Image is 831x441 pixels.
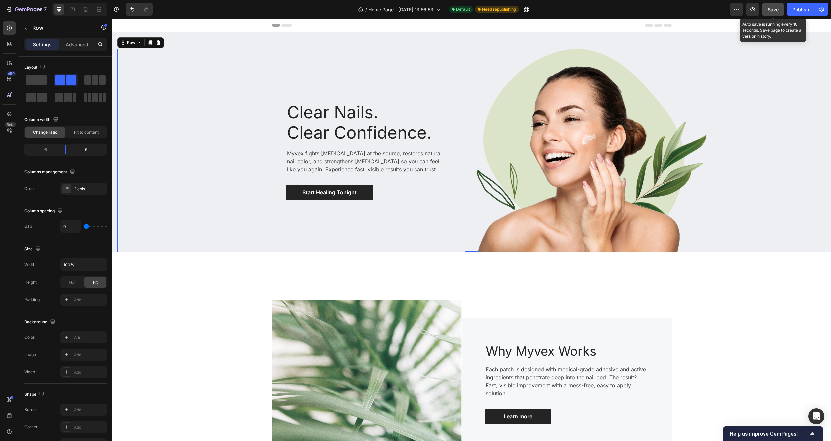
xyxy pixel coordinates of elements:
[730,430,816,438] button: Show survey - Help us improve GemPages!
[5,122,16,127] div: Beta
[730,431,808,437] span: Help us improve GemPages!
[24,279,37,285] div: Height
[24,352,36,358] div: Image
[24,207,64,216] div: Column spacing
[74,297,105,303] div: Add...
[762,3,784,16] button: Save
[24,63,47,72] div: Layout
[61,259,107,271] input: Auto
[33,41,52,48] p: Settings
[26,145,60,154] div: 6
[24,390,46,399] div: Shape
[24,407,37,413] div: Border
[374,347,535,379] p: Each patch is designed with medical-grade adhesive and active ingredients that penetrate deep int...
[61,220,81,232] input: Auto
[74,369,105,375] div: Add...
[392,394,420,402] div: Learn more
[808,408,824,424] div: Open Intercom Messenger
[72,145,106,154] div: 6
[24,262,35,268] div: Width
[24,168,76,177] div: Columns management
[175,131,330,155] p: Myvex fights [MEDICAL_DATA] at the source, restores natural nail color, and strengthens [MEDICAL_...
[66,41,88,48] p: Advanced
[360,30,595,233] img: Alt Image
[368,6,433,13] span: Home Page - [DATE] 13:56:53
[33,129,57,135] span: Change ratio
[174,83,331,125] h1: Clear Nails. Clear Confidence.
[768,7,779,12] span: Save
[74,335,105,341] div: Add...
[69,279,75,285] span: Full
[373,390,439,405] a: Learn more
[190,170,244,178] p: Start Healing Tonight
[24,186,35,192] div: Order
[93,279,98,285] span: Fit
[32,24,89,32] p: Row
[13,21,24,27] div: Row
[24,318,57,327] div: Background
[24,424,38,430] div: Corner
[44,5,47,13] p: 7
[74,186,105,192] div: 2 cols
[24,334,35,340] div: Color
[6,71,16,76] div: 450
[74,352,105,358] div: Add...
[74,424,105,430] div: Add...
[126,3,153,16] div: Undo/Redo
[24,223,32,229] div: Gap
[24,369,35,375] div: Video
[24,245,42,254] div: Size
[365,6,367,13] span: /
[24,115,60,124] div: Column width
[74,129,99,135] span: Fit to content
[373,324,536,341] h2: Why Myvex Works
[792,6,809,13] div: Publish
[174,130,331,155] div: Rich Text Editor. Editing area: main
[456,6,470,12] span: Default
[24,297,40,303] div: Padding
[3,3,50,16] button: 7
[112,19,831,441] iframe: Design area
[787,3,815,16] button: Publish
[74,407,105,413] div: Add...
[174,166,260,181] a: Start Healing Tonight
[482,6,516,12] span: Need republishing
